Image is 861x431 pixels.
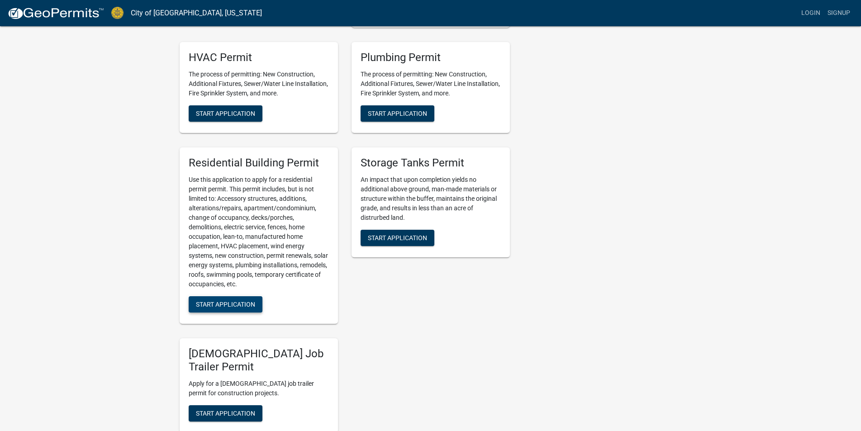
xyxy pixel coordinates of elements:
[824,5,854,22] a: Signup
[131,5,262,21] a: City of [GEOGRAPHIC_DATA], [US_STATE]
[368,110,427,117] span: Start Application
[189,405,262,422] button: Start Application
[189,379,329,398] p: Apply for a [DEMOGRAPHIC_DATA] job trailer permit for construction projects.
[111,7,124,19] img: City of Jeffersonville, Indiana
[196,409,255,417] span: Start Application
[189,175,329,289] p: Use this application to apply for a residential permit permit. This permit includes, but is not l...
[798,5,824,22] a: Login
[361,105,434,122] button: Start Application
[189,105,262,122] button: Start Application
[189,156,329,170] h5: Residential Building Permit
[361,70,501,98] p: The process of permitting: New Construction, Additional Fixtures, Sewer/Water Line Installation, ...
[361,230,434,246] button: Start Application
[189,347,329,374] h5: [DEMOGRAPHIC_DATA] Job Trailer Permit
[189,51,329,64] h5: HVAC Permit
[189,296,262,313] button: Start Application
[361,51,501,64] h5: Plumbing Permit
[361,175,501,223] p: An impact that upon completion yields no additional above ground, man-made materials or structure...
[361,156,501,170] h5: Storage Tanks Permit
[368,234,427,241] span: Start Application
[196,300,255,308] span: Start Application
[196,110,255,117] span: Start Application
[189,70,329,98] p: The process of permitting: New Construction, Additional Fixtures, Sewer/Water Line Installation, ...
